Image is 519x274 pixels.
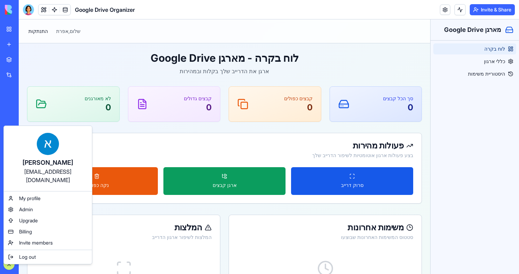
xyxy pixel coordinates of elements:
[19,206,33,213] span: Admin
[465,38,486,45] span: כללי ארגון
[5,215,91,226] a: Upgrade
[66,76,92,83] p: לא מאורגנים
[272,148,394,175] button: סרוק דרייב
[19,239,53,246] span: Invite members
[219,204,394,212] div: משימות אחרונות
[17,122,394,130] div: פעולות מהירות
[11,168,85,184] div: [EMAIL_ADDRESS][DOMAIN_NAME]
[17,148,139,175] button: נקה כפולים
[265,76,294,83] p: קבצים כפולים
[66,162,90,169] span: נקה כפולים
[6,6,33,18] button: התנתקות
[415,49,497,60] a: היסטוריית משימות
[17,214,193,221] div: המלצות לשיפור ארגון הדרייב
[8,48,403,56] p: ארגן את הדרייב שלך בקלות ובמהירות
[8,32,403,45] h1: לוח בקרה - מארגן Google Drive
[11,158,85,168] div: [PERSON_NAME]
[415,24,497,35] a: לוח בקרה
[5,193,91,204] a: My profile
[5,204,91,215] a: Admin
[19,217,38,224] span: Upgrade
[19,228,32,235] span: Billing
[19,254,36,260] span: Log out
[165,76,193,83] p: קבצים גדולים
[5,237,91,248] a: Invite members
[66,83,92,94] p: 0
[425,6,482,15] h2: מארגן Google Drive
[37,8,62,15] span: שלום, אפרת
[5,127,91,190] a: [PERSON_NAME][EMAIL_ADDRESS][DOMAIN_NAME]
[5,226,91,237] a: Billing
[449,51,486,58] span: היסטוריית משימות
[17,132,394,139] div: בצע פעולות ארגון אוטומטיות לשיפור הדרייב שלך
[19,195,41,202] span: My profile
[37,133,59,155] img: ACg8ocLwfop-f9Hw_eWiCyC3DvI-LUM8cI31YkCUEE4cMVcRaraNGA=s96-c
[265,83,294,94] p: 0
[194,162,218,169] span: ארגן קבצים
[466,26,486,33] span: לוח בקרה
[17,204,193,212] div: המלצות
[145,148,267,175] button: ארגן קבצים
[165,83,193,94] p: 0
[415,36,497,48] a: כללי ארגון
[322,162,345,169] span: סרוק דרייב
[219,214,394,221] div: סטטוס המשימות האחרונות שבוצעו
[364,76,394,83] p: סך הכל קבצים
[364,83,394,94] p: 0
